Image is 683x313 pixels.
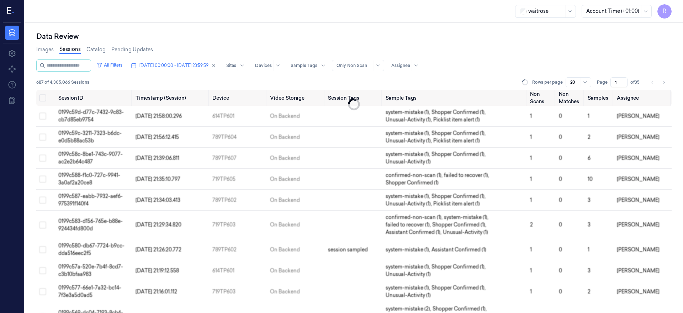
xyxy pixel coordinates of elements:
[328,246,368,253] span: session sampled
[386,271,431,278] span: Unusual-Activity (1)
[431,263,487,271] span: Shopper Confirmed (1) ,
[657,4,672,19] button: R
[55,90,132,106] th: Session ID
[136,155,179,161] span: [DATE] 21:39:06.811
[530,288,532,295] span: 1
[136,267,179,274] span: [DATE] 21:19:12.558
[136,197,180,203] span: [DATE] 21:34:03.413
[58,109,124,123] span: 0199c59d-d77c-7432-9c83-cb7d85eb9754
[212,176,264,183] div: 719TP605
[588,155,591,161] span: 6
[58,193,123,207] span: 0199c587-eabb-7932-aef6-975391f140f4
[588,113,589,119] span: 1
[530,176,532,182] span: 1
[386,284,431,292] span: system-mistake (1) ,
[532,79,563,85] p: Rows per page
[588,246,589,253] span: 1
[386,179,439,187] span: Shopper Confirmed (1)
[212,197,264,204] div: 789TP602
[58,130,122,144] span: 0199c59c-3211-7323-b6dc-e0d5b88ac53b
[585,90,614,106] th: Samples
[617,267,660,274] span: [PERSON_NAME]
[139,62,208,69] span: [DATE] 00:00:00 - [DATE] 23:59:59
[530,221,533,228] span: 2
[386,172,444,179] span: confirmed-non-scan (1) ,
[383,90,527,106] th: Sample Tags
[136,176,180,182] span: [DATE] 21:35:10.797
[386,214,444,221] span: confirmed-non-scan (1) ,
[617,288,660,295] span: [PERSON_NAME]
[270,221,300,229] div: On Backend
[212,267,264,275] div: 614TP601
[133,90,210,106] th: Timestamp (Session)
[39,113,46,120] button: Select row
[386,193,431,200] span: system-mistake (1) ,
[86,46,106,53] a: Catalog
[58,218,123,232] span: 0199c583-d156-765e-b88e-924434fd800d
[212,155,264,162] div: 789TP607
[559,246,562,253] span: 0
[530,113,532,119] span: 1
[386,158,431,166] span: Unusual-Activity (1)
[617,176,660,182] span: [PERSON_NAME]
[530,134,532,140] span: 1
[270,288,300,296] div: On Backend
[386,151,431,158] span: system-mistake (1) ,
[39,197,46,204] button: Select row
[530,197,532,203] span: 1
[386,263,431,271] span: system-mistake (1) ,
[136,134,179,140] span: [DATE] 21:56:12.415
[588,197,591,203] span: 3
[136,246,181,253] span: [DATE] 21:26:20.772
[36,79,89,85] span: 687 of 4,305,066 Sessions
[617,221,660,228] span: [PERSON_NAME]
[39,246,46,253] button: Select row
[58,172,120,186] span: 0199c588-f1c0-727c-9941-3a0af2a20ce8
[36,31,672,41] div: Data Review
[559,134,562,140] span: 0
[270,113,300,120] div: On Backend
[36,46,54,53] a: Images
[270,155,300,162] div: On Backend
[39,176,46,183] button: Select row
[559,176,562,182] span: 0
[588,267,591,274] span: 3
[325,90,383,106] th: Session Tags
[386,200,433,208] span: Unusual-Activity (1) ,
[111,46,153,53] a: Pending Updates
[386,292,431,299] span: Unusual-Activity (1)
[617,113,660,119] span: [PERSON_NAME]
[431,109,487,116] span: Shopper Confirmed (1) ,
[39,155,46,162] button: Select row
[39,267,46,274] button: Select row
[559,155,562,161] span: 0
[39,221,46,229] button: Select row
[212,246,264,254] div: 789TP602
[530,267,532,274] span: 1
[431,151,487,158] span: Shopper Confirmed (1) ,
[614,90,672,106] th: Assignee
[128,60,219,71] button: [DATE] 00:00:00 - [DATE] 23:59:59
[386,305,433,313] span: system-mistake (2) ,
[39,288,46,295] button: Select row
[530,246,532,253] span: 1
[588,288,591,295] span: 2
[559,221,562,228] span: 0
[556,90,585,106] th: Non Matches
[431,130,487,137] span: Shopper Confirmed (1) ,
[270,134,300,141] div: On Backend
[270,176,300,183] div: On Backend
[270,246,300,254] div: On Backend
[630,79,642,85] span: of 35
[386,221,432,229] span: failed to recover (1) ,
[58,285,121,298] span: 0199c577-66e1-7a32-bc14-7f3e3a5d0ad5
[559,197,562,203] span: 0
[136,288,177,295] span: [DATE] 21:16:01.112
[588,221,591,228] span: 3
[527,90,556,106] th: Non Scans
[617,246,660,253] span: [PERSON_NAME]
[136,221,181,228] span: [DATE] 21:29:34.820
[617,155,660,161] span: [PERSON_NAME]
[136,113,182,119] span: [DATE] 21:58:00.296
